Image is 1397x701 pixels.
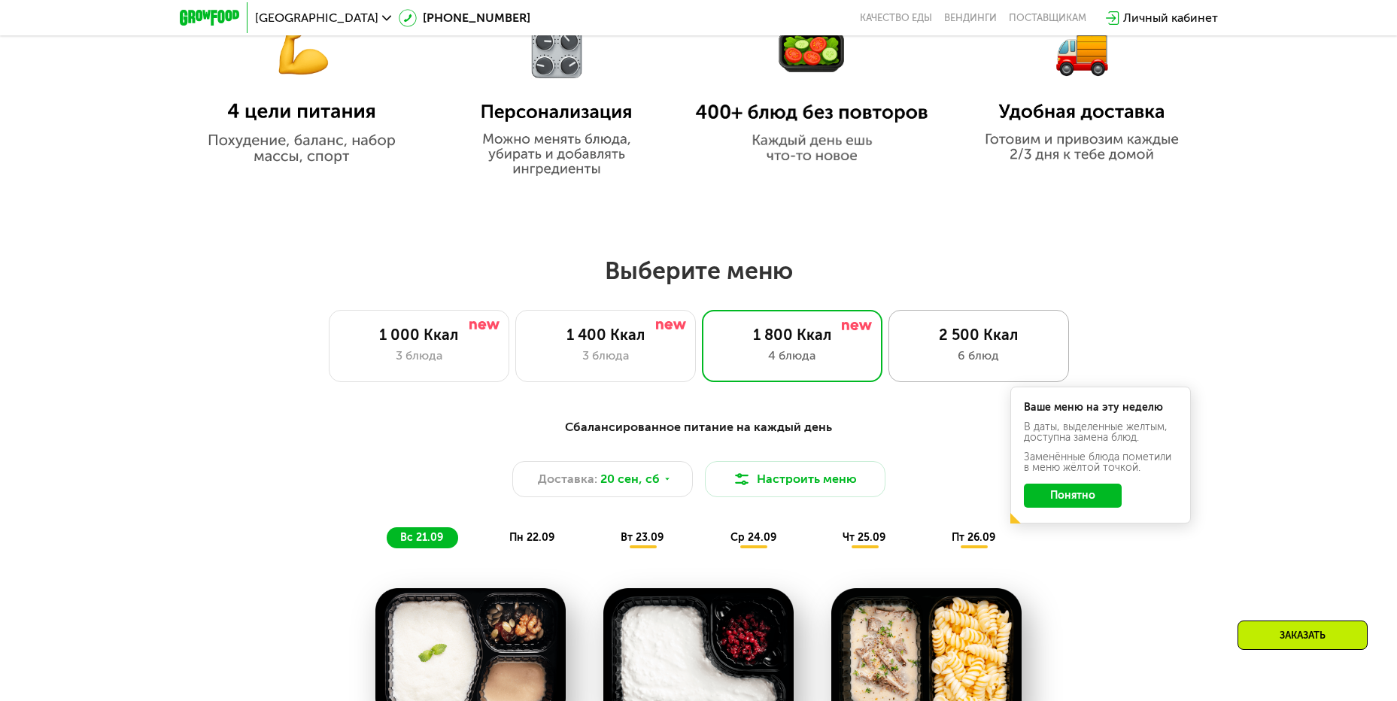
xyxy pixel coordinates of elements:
[531,347,680,365] div: 3 блюда
[718,326,867,344] div: 1 800 Ккал
[621,531,664,544] span: вт 23.09
[399,9,530,27] a: [PHONE_NUMBER]
[345,347,494,365] div: 3 блюда
[718,347,867,365] div: 4 блюда
[1024,452,1177,473] div: Заменённые блюда пометили в меню жёлтой точкой.
[860,12,932,24] a: Качество еды
[254,418,1144,437] div: Сбалансированное питание на каждый день
[400,531,443,544] span: вс 21.09
[531,326,680,344] div: 1 400 Ккал
[730,531,776,544] span: ср 24.09
[1009,12,1086,24] div: поставщикам
[48,256,1349,286] h2: Выберите меню
[1024,422,1177,443] div: В даты, выделенные желтым, доступна замена блюд.
[705,461,885,497] button: Настроить меню
[509,531,554,544] span: пн 22.09
[600,470,660,488] span: 20 сен, сб
[345,326,494,344] div: 1 000 Ккал
[904,347,1053,365] div: 6 блюд
[904,326,1053,344] div: 2 500 Ккал
[843,531,885,544] span: чт 25.09
[1024,402,1177,413] div: Ваше меню на эту неделю
[538,470,597,488] span: Доставка:
[1024,484,1122,508] button: Понятно
[255,12,378,24] span: [GEOGRAPHIC_DATA]
[944,12,997,24] a: Вендинги
[1123,9,1218,27] div: Личный кабинет
[952,531,995,544] span: пт 26.09
[1238,621,1368,650] div: Заказать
